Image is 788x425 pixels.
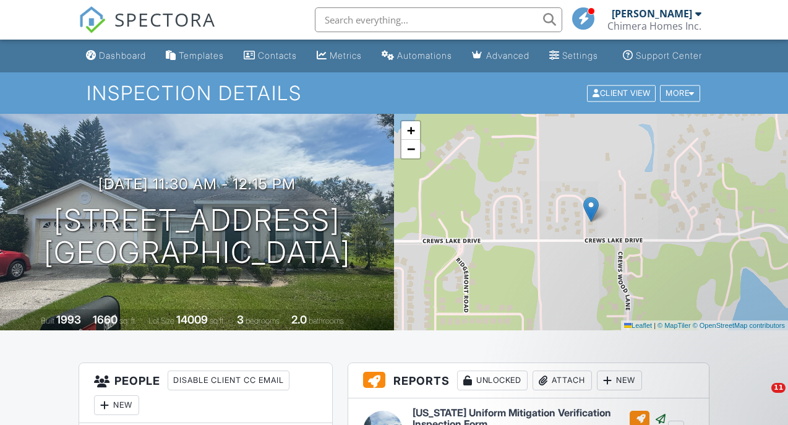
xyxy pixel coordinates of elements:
span: SPECTORA [114,6,216,32]
div: Attach [533,371,592,390]
span: sq.ft. [210,316,225,325]
div: Support Center [636,50,702,61]
div: Contacts [258,50,297,61]
span: bathrooms [309,316,344,325]
div: Disable Client CC Email [168,371,289,390]
img: The Best Home Inspection Software - Spectora [79,6,106,33]
a: Advanced [467,45,534,67]
div: 2.0 [291,313,307,326]
div: More [660,85,700,101]
div: Settings [562,50,598,61]
a: Templates [161,45,229,67]
span: sq. ft. [119,316,137,325]
span: bedrooms [246,316,280,325]
h3: Reports [348,363,709,398]
div: 1993 [56,313,81,326]
div: Unlocked [457,371,528,390]
a: Settings [544,45,603,67]
div: Templates [179,50,224,61]
div: Chimera Homes Inc. [607,20,701,32]
h1: Inspection Details [87,82,701,104]
div: Automations [397,50,452,61]
a: SPECTORA [79,17,216,43]
span: 11 [771,383,786,393]
a: Support Center [618,45,707,67]
div: 1660 [93,313,118,326]
h3: [DATE] 11:30 am - 12:15 pm [98,176,296,192]
div: [PERSON_NAME] [612,7,692,20]
a: Contacts [239,45,302,67]
h1: [STREET_ADDRESS] [GEOGRAPHIC_DATA] [44,204,351,270]
input: Search everything... [315,7,562,32]
div: Advanced [486,50,529,61]
a: Client View [586,88,659,97]
span: + [407,122,415,138]
div: 3 [237,313,244,326]
iframe: Intercom live chat [746,383,776,413]
div: Client View [587,85,656,101]
a: Zoom out [401,140,420,158]
a: Dashboard [81,45,151,67]
div: Dashboard [99,50,146,61]
a: Zoom in [401,121,420,140]
h3: People [79,363,332,423]
div: Metrics [330,50,362,61]
span: − [407,141,415,157]
a: Metrics [312,45,367,67]
div: New [94,395,139,415]
span: Lot Size [148,316,174,325]
img: Marker [583,197,599,222]
a: Automations (Basic) [377,45,457,67]
div: 14009 [176,313,208,326]
span: Built [41,316,54,325]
